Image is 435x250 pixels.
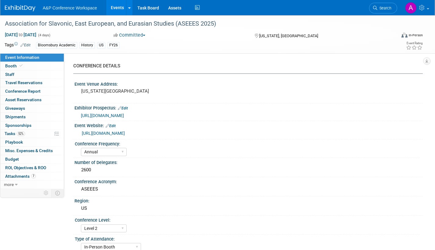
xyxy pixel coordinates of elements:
a: Asset Reservations [0,96,64,104]
span: to [18,32,24,37]
span: Misc. Expenses & Credits [5,148,53,153]
div: Exhibitor Prospectus: [74,103,423,111]
div: CONFERENCE DETAILS [73,63,418,69]
a: Edit [106,124,116,128]
div: Conference Frequency: [75,139,420,147]
div: Event Venue Address: [74,80,423,87]
div: US [97,42,105,48]
i: Booth reservation complete [20,64,23,67]
td: Toggle Event Tabs [52,189,64,197]
div: 2600 [79,165,418,175]
a: Attachments7 [0,172,64,180]
a: Budget [0,155,64,163]
a: Conference Report [0,87,64,95]
img: ExhibitDay [5,5,35,11]
a: [URL][DOMAIN_NAME] [81,113,124,118]
button: Committed [111,32,148,38]
span: ROI, Objectives & ROO [5,165,46,170]
a: Edit [118,106,128,110]
span: Playbook [5,140,23,145]
a: more [0,180,64,189]
div: Conference Level: [75,216,420,223]
span: Shipments [5,114,26,119]
span: Asset Reservations [5,97,42,102]
span: [DATE] [DATE] [5,32,37,37]
a: Search [369,3,397,13]
a: Sponsorships [0,121,64,130]
span: Travel Reservations [5,80,42,85]
pre: [US_STATE][GEOGRAPHIC_DATA] [81,88,213,94]
span: Conference Report [5,89,41,94]
span: Attachments [5,174,36,179]
img: Amanda Oney [405,2,417,14]
a: Shipments [0,113,64,121]
span: Staff [5,72,14,77]
div: History [79,42,95,48]
a: Edit [20,43,31,47]
span: Giveaways [5,106,25,111]
span: 7 [31,174,36,178]
div: Number of Delegates: [74,158,423,166]
span: more [4,182,14,187]
div: FY26 [107,42,120,48]
div: In-Person [408,33,423,37]
a: Tasks52% [0,130,64,138]
div: ASEEES [79,184,418,194]
div: Region: [74,196,423,204]
span: (4 days) [38,33,50,37]
div: Event Website: [74,121,423,129]
span: Sponsorships [5,123,31,128]
div: US [79,204,418,213]
div: Event Format [361,32,423,41]
a: ROI, Objectives & ROO [0,164,64,172]
a: [URL][DOMAIN_NAME] [82,131,125,136]
span: [US_STATE], [GEOGRAPHIC_DATA] [259,34,318,38]
span: A&P Conference Workspace [43,5,97,10]
div: Event Rating [406,42,422,45]
span: Booth [5,63,24,68]
span: Budget [5,157,19,162]
div: Type of Attendance: [75,234,420,242]
div: Bloomsbury Academic [36,42,77,48]
span: Tasks [5,131,25,136]
a: Giveaways [0,104,64,112]
img: Format-Inperson.png [401,33,408,37]
span: 52% [17,131,25,136]
td: Tags [5,42,31,49]
div: Association for Slavonic, East European, and Eurasian Studies (ASEEES 2025) [3,18,387,29]
a: Playbook [0,138,64,146]
a: Event Information [0,53,64,62]
a: Staff [0,70,64,79]
td: Personalize Event Tab Strip [41,189,52,197]
a: Misc. Expenses & Credits [0,147,64,155]
span: Event Information [5,55,39,60]
a: Booth [0,62,64,70]
div: Conference Acronym: [74,177,423,185]
a: Travel Reservations [0,79,64,87]
span: Search [377,6,391,10]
